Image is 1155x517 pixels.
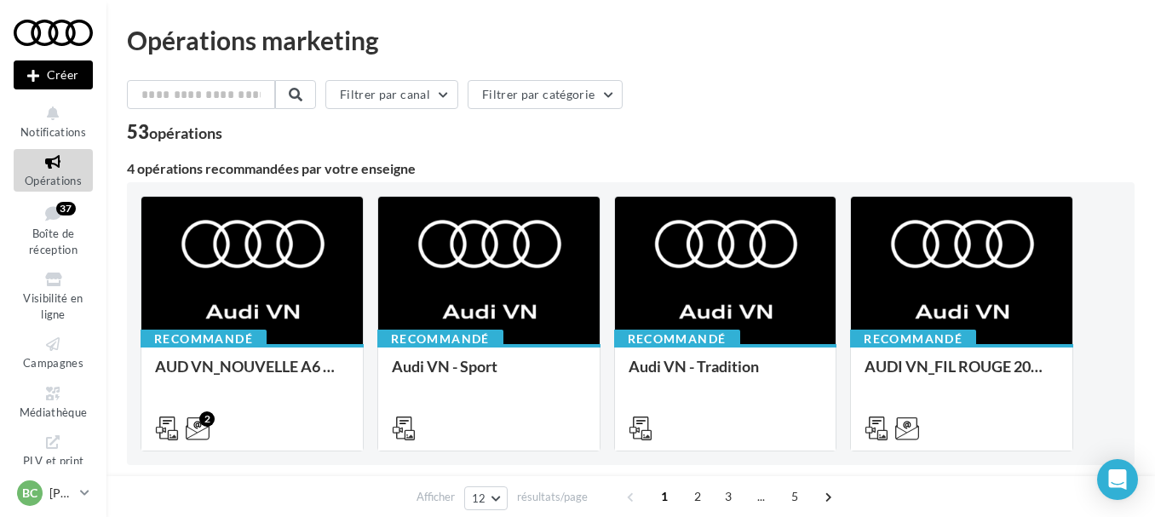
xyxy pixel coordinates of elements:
a: BC [PERSON_NAME] [14,477,93,509]
div: Opérations marketing [127,27,1135,53]
div: opérations [149,125,222,141]
a: Médiathèque [14,381,93,422]
span: ... [748,483,775,510]
div: Audi VN - Sport [392,358,586,392]
span: PLV et print personnalisable [21,451,86,499]
div: Recommandé [141,330,267,348]
div: Recommandé [850,330,976,348]
a: Boîte de réception37 [14,198,93,261]
div: 2 [199,411,215,427]
button: 12 [464,486,508,510]
div: Recommandé [377,330,503,348]
span: Médiathèque [20,405,88,419]
span: Opérations [25,174,82,187]
a: Visibilité en ligne [14,267,93,325]
span: Visibilité en ligne [23,291,83,321]
a: Opérations [14,149,93,191]
span: Afficher [417,489,455,505]
div: 37 [56,202,76,215]
span: Boîte de réception [29,227,78,256]
div: 53 [127,123,222,141]
p: [PERSON_NAME] [49,485,73,502]
div: Open Intercom Messenger [1097,459,1138,500]
span: résultats/page [517,489,588,505]
span: Notifications [20,125,86,139]
span: 3 [715,483,742,510]
span: 12 [472,491,486,505]
a: Campagnes [14,331,93,373]
div: Nouvelle campagne [14,60,93,89]
div: AUDI VN_FIL ROUGE 2025 - A1, Q2, Q3, Q5 et Q4 e-tron [865,358,1059,392]
div: AUD VN_NOUVELLE A6 e-tron [155,358,349,392]
div: Recommandé [614,330,740,348]
span: 5 [781,483,808,510]
div: 4 opérations recommandées par votre enseigne [127,162,1135,175]
div: Audi VN - Tradition [629,358,823,392]
span: Campagnes [23,356,83,370]
span: 2 [684,483,711,510]
a: PLV et print personnalisable [14,429,93,503]
span: BC [22,485,37,502]
button: Notifications [14,101,93,142]
button: Filtrer par canal [325,80,458,109]
span: 1 [651,483,678,510]
button: Filtrer par catégorie [468,80,623,109]
button: Créer [14,60,93,89]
